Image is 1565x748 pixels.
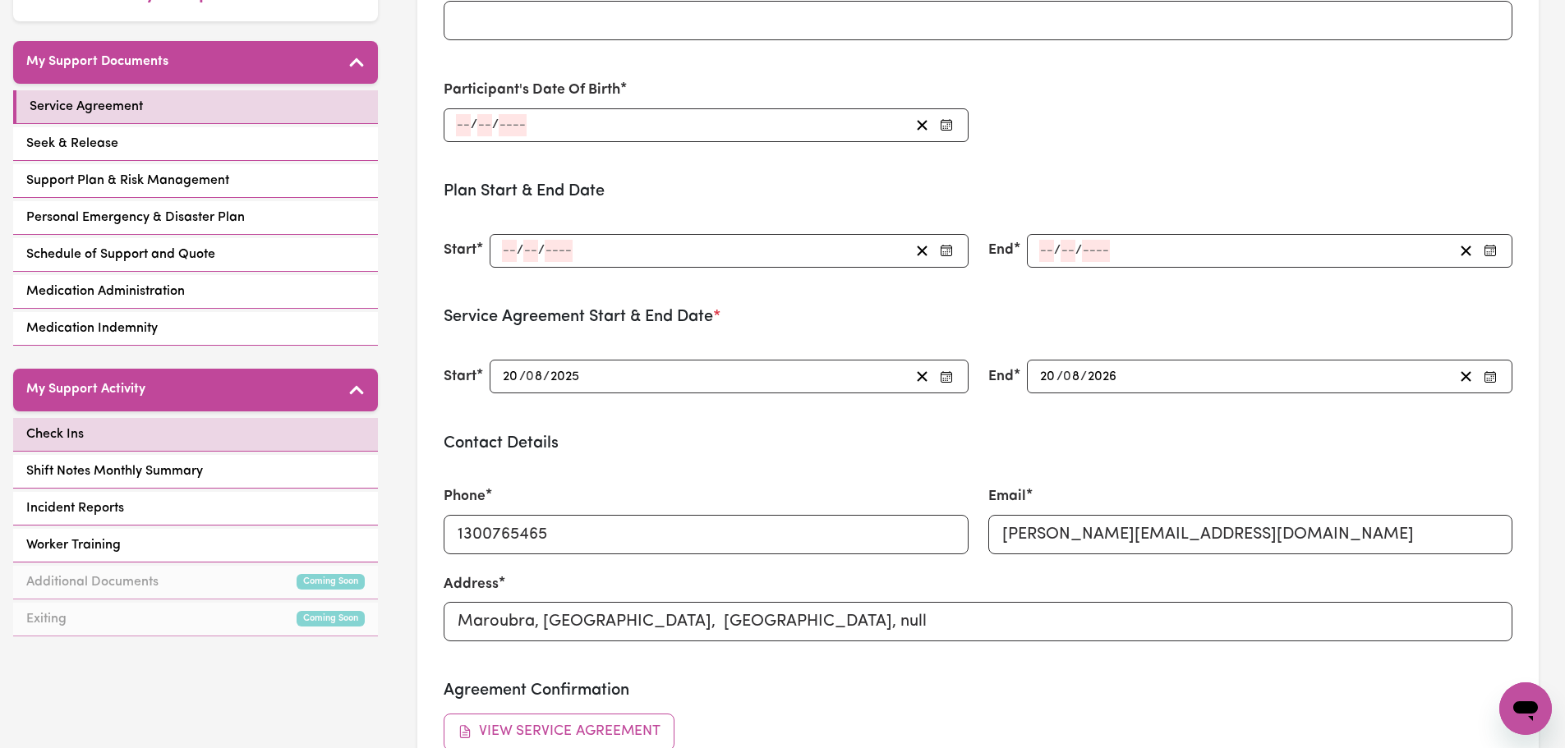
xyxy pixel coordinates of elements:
input: -- [1061,240,1075,262]
h3: Agreement Confirmation [444,681,1512,700]
input: -- [1039,240,1054,262]
span: / [517,243,523,258]
span: Medication Indemnity [26,319,158,338]
span: Service Agreement [30,97,143,117]
span: Check Ins [26,424,84,444]
label: End [988,240,1014,261]
h5: My Support Documents [26,54,168,70]
label: Start [444,240,476,261]
input: ---- [499,114,527,136]
span: Medication Administration [26,282,185,301]
span: / [1080,369,1087,384]
a: Support Plan & Risk Management [13,164,378,198]
a: Service Agreement [13,90,378,124]
a: ExitingComing Soon [13,603,378,636]
label: Participant's Date Of Birth [444,80,620,101]
input: -- [527,365,544,388]
span: / [538,243,545,258]
label: Phone [444,486,486,507]
span: Incident Reports [26,498,124,518]
input: ---- [1087,365,1118,388]
input: -- [1064,365,1080,388]
a: Additional DocumentsComing Soon [13,566,378,599]
span: / [1075,243,1082,258]
a: Worker Training [13,529,378,562]
a: Personal Emergency & Disaster Plan [13,201,378,235]
h5: My Support Activity [26,382,145,397]
input: -- [523,240,538,262]
button: My Support Activity [13,369,378,411]
span: Worker Training [26,535,121,555]
span: / [492,117,499,132]
button: My Support Documents [13,41,378,84]
h3: Service Agreement Start & End Date [444,307,1512,327]
a: Schedule of Support and Quote [13,238,378,272]
a: Shift Notes Monthly Summary [13,455,378,489]
span: 0 [1063,370,1071,383]
label: Start [444,366,476,388]
small: Coming Soon [297,574,365,590]
h3: Contact Details [444,434,1512,453]
input: ---- [1082,240,1110,262]
span: Exiting [26,609,67,629]
span: / [1054,243,1061,258]
span: / [1056,369,1063,384]
input: -- [1039,365,1056,388]
span: Support Plan & Risk Management [26,171,229,190]
h3: Plan Start & End Date [444,181,1512,201]
a: Medication Indemnity [13,312,378,346]
span: Additional Documents [26,572,159,592]
a: Incident Reports [13,492,378,525]
a: Medication Administration [13,275,378,309]
span: Seek & Release [26,134,118,154]
span: / [543,369,550,384]
label: Address [444,574,499,595]
small: Coming Soon [297,611,365,626]
input: ---- [550,365,581,388]
input: ---- [545,240,573,262]
span: / [519,369,526,384]
span: / [471,117,477,132]
span: 0 [526,370,534,383]
span: Shift Notes Monthly Summary [26,461,203,481]
input: -- [456,114,471,136]
span: Personal Emergency & Disaster Plan [26,208,245,227]
a: Check Ins [13,418,378,452]
label: End [988,366,1014,388]
input: -- [477,114,492,136]
label: Email [988,486,1026,507]
input: -- [502,240,517,262]
iframe: Button to launch messaging window [1499,682,1552,735]
a: Seek & Release [13,127,378,161]
span: Schedule of Support and Quote [26,245,215,264]
input: -- [502,365,519,388]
